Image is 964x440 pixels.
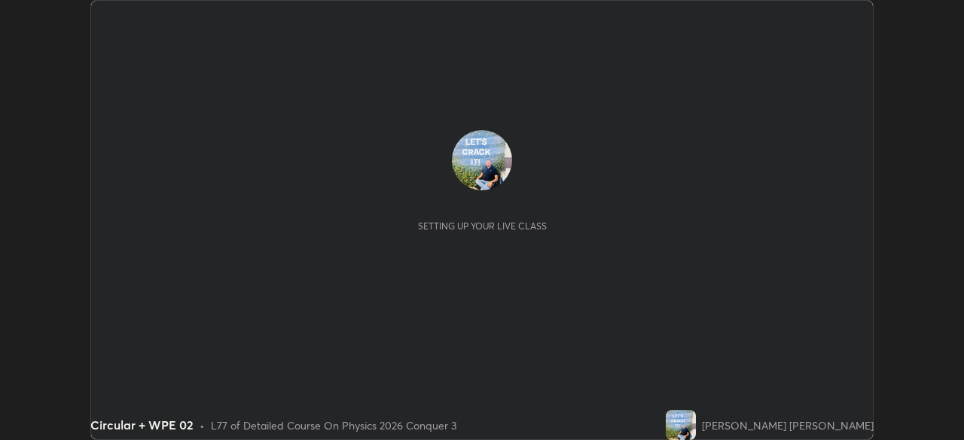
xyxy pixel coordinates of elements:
[90,416,194,434] div: Circular + WPE 02
[666,410,696,440] img: 7d7f4a73bbfb4e50a1e6aa97a1a5dfaf.jpg
[702,417,874,433] div: [PERSON_NAME] [PERSON_NAME]
[200,417,205,433] div: •
[452,130,512,190] img: 7d7f4a73bbfb4e50a1e6aa97a1a5dfaf.jpg
[211,417,456,433] div: L77 of Detailed Course On Physics 2026 Conquer 3
[418,220,547,232] div: Setting up your live class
